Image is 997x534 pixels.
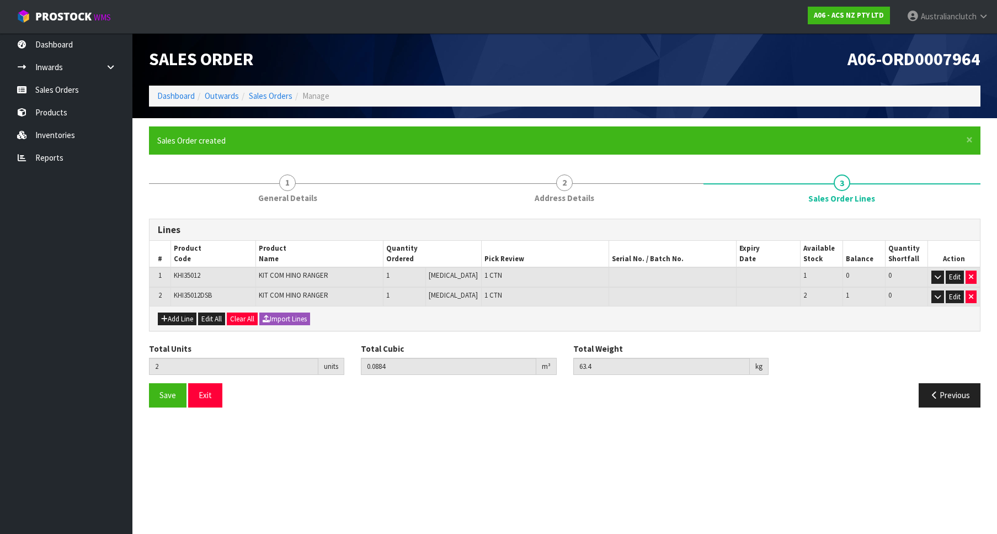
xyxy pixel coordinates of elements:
[573,358,750,375] input: Total Weight
[158,225,972,235] h3: Lines
[535,192,594,204] span: Address Details
[846,271,849,280] span: 0
[174,290,212,300] span: KHI35012DSB
[556,175,573,191] span: 2
[803,271,807,280] span: 1
[946,290,964,304] button: Edit
[928,241,980,267] th: Action
[429,271,478,280] span: [MEDICAL_DATA]
[846,290,849,300] span: 1
[256,241,383,267] th: Product Name
[198,313,225,326] button: Edit All
[484,271,502,280] span: 1 CTN
[946,271,964,284] button: Edit
[149,48,253,70] span: Sales Order
[149,343,191,355] label: Total Units
[750,358,769,376] div: kg
[171,241,256,267] th: Product Code
[158,271,162,280] span: 1
[302,91,329,101] span: Manage
[737,241,801,267] th: Expiry Date
[814,10,884,20] strong: A06 - ACS NZ PTY LTD
[808,193,875,204] span: Sales Order Lines
[919,383,980,407] button: Previous
[158,313,196,326] button: Add Line
[158,290,162,300] span: 2
[803,290,807,300] span: 2
[484,290,502,300] span: 1 CTN
[966,132,973,147] span: ×
[386,271,390,280] span: 1
[609,241,737,267] th: Serial No. / Batch No.
[259,313,310,326] button: Import Lines
[174,271,200,280] span: KHI35012
[801,241,843,267] th: Available Stock
[259,290,328,300] span: KIT COM HINO RANGER
[843,241,886,267] th: Balance
[361,358,536,375] input: Total Cubic
[834,175,850,191] span: 3
[227,313,258,326] button: Clear All
[35,9,92,24] span: ProStock
[17,9,30,23] img: cube-alt.png
[149,383,186,407] button: Save
[847,48,980,70] span: A06-ORD0007964
[482,241,609,267] th: Pick Review
[921,11,977,22] span: Australianclutch
[149,358,318,375] input: Total Units
[888,271,892,280] span: 0
[383,241,482,267] th: Quantity Ordered
[361,343,404,355] label: Total Cubic
[888,290,892,300] span: 0
[157,135,226,146] span: Sales Order created
[573,343,623,355] label: Total Weight
[188,383,222,407] button: Exit
[94,12,111,23] small: WMS
[149,210,980,416] span: Sales Order Lines
[258,192,317,204] span: General Details
[886,241,928,267] th: Quantity Shortfall
[259,271,328,280] span: KIT COM HINO RANGER
[279,175,296,191] span: 1
[157,91,195,101] a: Dashboard
[536,358,557,376] div: m³
[386,290,390,300] span: 1
[429,290,478,300] span: [MEDICAL_DATA]
[318,358,344,376] div: units
[159,390,176,400] span: Save
[249,91,292,101] a: Sales Orders
[205,91,239,101] a: Outwards
[150,241,171,267] th: #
